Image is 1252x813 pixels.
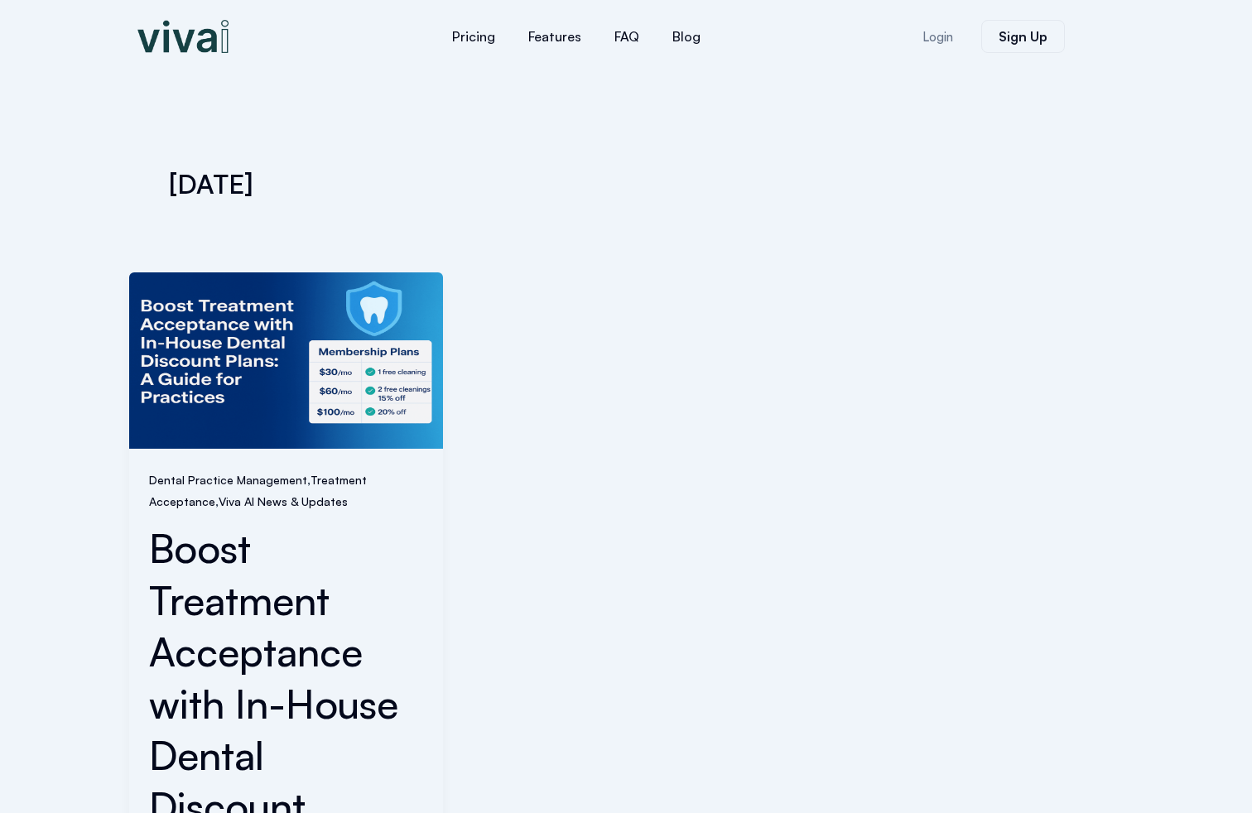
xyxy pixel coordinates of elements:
h1: [DATE] [169,166,1083,203]
a: Pricing [436,17,512,56]
a: Read: Boost Treatment Acceptance with In-House Dental Discount Plans: A Guide for Practices [129,350,443,367]
span: Login [922,31,953,43]
span: Sign Up [999,30,1047,43]
a: Dental Practice Management [149,473,307,487]
img: boost treatment acceptance in your dental office [129,272,443,449]
a: Viva AI News & Updates [219,494,348,508]
a: Login [903,21,973,53]
a: FAQ [598,17,656,56]
a: Sign Up [981,20,1065,53]
a: Features [512,17,598,56]
a: Blog [656,17,717,56]
nav: Menu [336,17,816,56]
span: , , [149,469,423,512]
